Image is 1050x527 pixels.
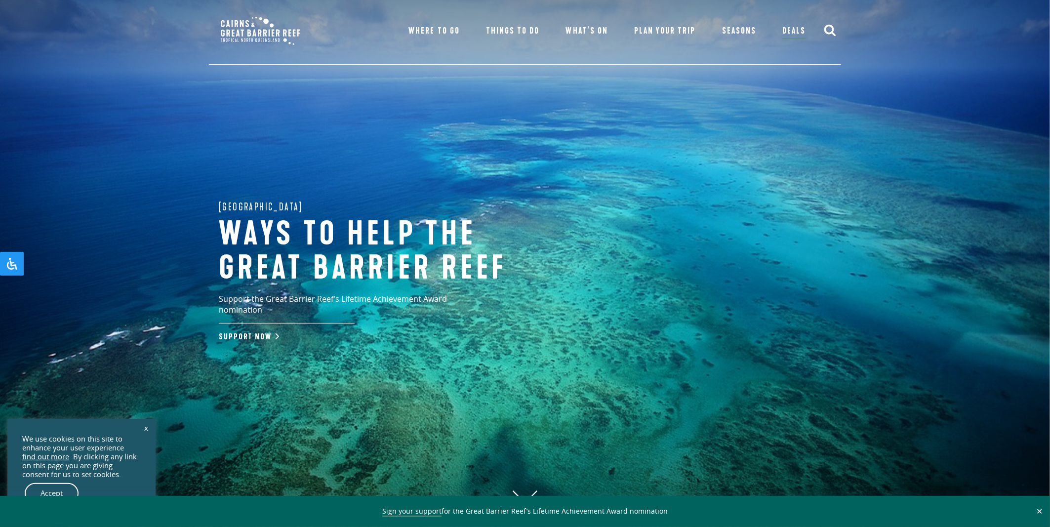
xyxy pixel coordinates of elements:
a: Seasons [722,24,756,38]
a: Deals [782,24,806,39]
a: x [139,417,153,439]
a: find out more [22,452,69,461]
button: Close [1034,507,1045,516]
a: Where To Go [408,24,459,38]
a: Accept [25,483,79,504]
h1: Ways to help the great barrier reef [219,217,545,286]
a: Support Now [219,332,277,342]
a: Plan Your Trip [634,24,696,38]
span: [GEOGRAPHIC_DATA] [219,199,303,214]
a: Sign your support [382,506,442,517]
a: What’s On [566,24,608,38]
p: Support the Great Barrier Reef’s Lifetime Achievement Award nomination [219,293,490,324]
span: for the Great Barrier Reef’s Lifetime Achievement Award nomination [382,506,668,517]
svg: Open Accessibility Panel [6,258,18,270]
a: Things To Do [486,24,539,38]
div: We use cookies on this site to enhance your user experience . By clicking any link on this page y... [22,435,141,479]
img: CGBR-TNQ_dual-logo.svg [214,10,307,52]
